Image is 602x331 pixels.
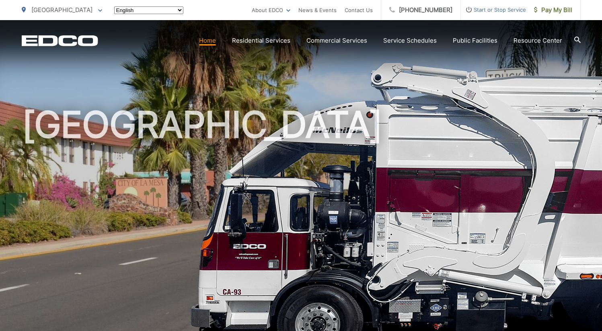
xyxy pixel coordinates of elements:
[514,36,562,45] a: Resource Center
[453,36,497,45] a: Public Facilities
[345,5,373,15] a: Contact Us
[199,36,216,45] a: Home
[383,36,437,45] a: Service Schedules
[114,6,183,14] select: Select a language
[31,6,92,14] span: [GEOGRAPHIC_DATA]
[22,35,98,46] a: EDCD logo. Return to the homepage.
[252,5,290,15] a: About EDCO
[306,36,367,45] a: Commercial Services
[534,5,572,15] span: Pay My Bill
[298,5,337,15] a: News & Events
[232,36,290,45] a: Residential Services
